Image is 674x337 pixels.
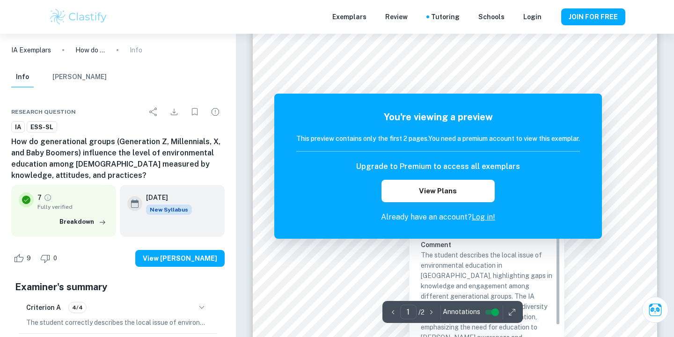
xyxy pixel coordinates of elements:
[26,302,61,313] h6: Criterion A
[146,192,184,203] h6: [DATE]
[135,250,225,267] button: View [PERSON_NAME]
[165,103,183,121] div: Download
[11,67,34,88] button: Info
[27,123,57,132] span: ESS-SL
[27,121,57,133] a: ESS-SL
[144,103,163,121] div: Share
[26,317,210,328] p: The student correctly describes the local issue of environmental education in [GEOGRAPHIC_DATA], ...
[12,123,24,132] span: IA
[57,215,109,229] button: Breakdown
[22,254,36,263] span: 9
[431,12,460,22] a: Tutoring
[472,212,495,221] a: Log in!
[296,212,580,223] p: Already have an account?
[421,240,553,250] h6: Comment
[11,251,36,266] div: Like
[11,45,51,55] a: IA Exemplars
[206,103,225,121] div: Report issue
[48,254,62,263] span: 0
[549,15,554,19] button: Help and Feedback
[332,12,366,22] p: Exemplars
[478,12,505,22] a: Schools
[385,12,408,22] p: Review
[37,192,42,203] p: 7
[15,280,221,294] h5: Examiner's summary
[443,307,480,317] span: Annotations
[185,103,204,121] div: Bookmark
[38,251,62,266] div: Dislike
[296,133,580,144] h6: This preview contains only the first 2 pages. You need a premium account to view this exemplar.
[52,67,107,88] button: [PERSON_NAME]
[146,205,192,215] div: Starting from the May 2026 session, the ESS IA requirements have changed. We created this exempla...
[49,7,108,26] img: Clastify logo
[356,161,520,172] h6: Upgrade to Premium to access all exemplars
[146,205,192,215] span: New Syllabus
[561,8,625,25] button: JOIN FOR FREE
[130,45,142,55] p: Info
[296,110,580,124] h5: You're viewing a preview
[381,180,495,202] button: View Plans
[11,108,76,116] span: Research question
[69,303,86,312] span: 4/4
[44,193,52,202] a: Grade fully verified
[523,12,542,22] a: Login
[75,45,105,55] p: How do generational groups (Generation Z, Millennials, X, and Baby Boomers) influence the level o...
[37,203,109,211] span: Fully verified
[11,121,25,133] a: IA
[418,307,425,317] p: / 2
[11,136,225,181] h6: How do generational groups (Generation Z, Millennials, X, and Baby Boomers) influence the level o...
[642,297,668,323] button: Ask Clai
